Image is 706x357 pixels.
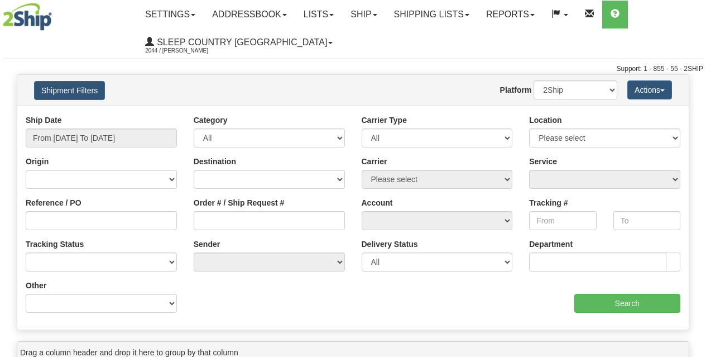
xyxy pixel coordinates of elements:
a: Ship [342,1,385,28]
a: Addressbook [204,1,295,28]
a: Reports [478,1,543,28]
label: Carrier [362,156,387,167]
label: Account [362,197,393,208]
label: Destination [194,156,236,167]
label: Sender [194,239,220,250]
label: Order # / Ship Request # [194,197,285,208]
button: Actions [627,80,672,99]
a: Sleep Country [GEOGRAPHIC_DATA] 2044 / [PERSON_NAME] [137,28,341,56]
a: Shipping lists [386,1,478,28]
input: To [613,211,680,230]
label: Other [26,280,46,291]
label: Carrier Type [362,115,407,126]
span: Sleep Country [GEOGRAPHIC_DATA] [154,37,327,47]
span: 2044 / [PERSON_NAME] [145,45,229,56]
label: Category [194,115,228,126]
input: From [529,211,596,230]
img: logo2044.jpg [3,3,52,31]
input: Search [574,294,681,313]
label: Service [529,156,557,167]
label: Reference / PO [26,197,81,208]
label: Origin [26,156,49,167]
label: Tracking Status [26,239,84,250]
a: Lists [295,1,342,28]
a: Settings [137,1,204,28]
label: Delivery Status [362,239,418,250]
div: Support: 1 - 855 - 55 - 2SHIP [3,64,703,74]
label: Platform [500,84,532,96]
label: Tracking # [529,197,568,208]
button: Shipment Filters [34,81,105,100]
iframe: chat widget [680,121,705,235]
label: Department [529,239,573,250]
label: Location [529,115,561,126]
label: Ship Date [26,115,62,126]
